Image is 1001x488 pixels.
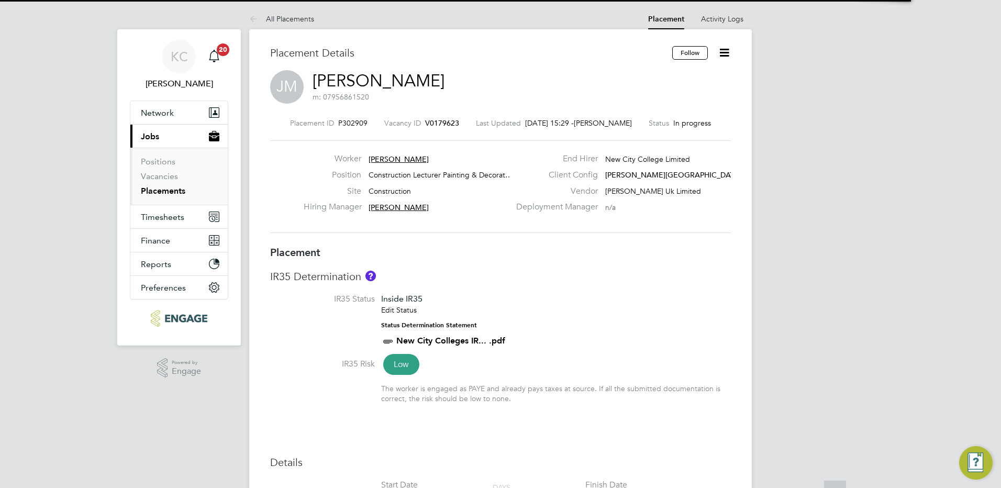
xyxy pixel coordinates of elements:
[304,186,361,197] label: Site
[648,15,684,24] a: Placement
[304,202,361,213] label: Hiring Manager
[369,170,513,180] span: Construction Lecturer Painting & Decorat…
[270,246,320,259] b: Placement
[290,118,334,128] label: Placement ID
[381,305,417,315] a: Edit Status
[141,259,171,269] span: Reports
[130,40,228,90] a: KC[PERSON_NAME]
[425,118,459,128] span: V0179623
[369,186,411,196] span: Construction
[141,157,175,167] a: Positions
[476,118,521,128] label: Last Updated
[510,202,598,213] label: Deployment Manager
[605,186,701,196] span: [PERSON_NAME] Uk Limited
[313,71,444,91] a: [PERSON_NAME]
[130,276,228,299] button: Preferences
[672,46,708,60] button: Follow
[270,456,731,469] h3: Details
[649,118,669,128] label: Status
[130,205,228,228] button: Timesheets
[574,118,632,128] span: [PERSON_NAME]
[151,310,207,327] img: ncclondon-logo-retina.png
[384,118,421,128] label: Vacancy ID
[141,171,178,181] a: Vacancies
[141,283,186,293] span: Preferences
[130,148,228,205] div: Jobs
[381,384,731,403] div: The worker is engaged as PAYE and already pays taxes at source. If all the submitted documentatio...
[605,203,616,212] span: n/a
[673,118,711,128] span: In progress
[369,203,429,212] span: [PERSON_NAME]
[270,70,304,104] span: JM
[369,154,429,164] span: [PERSON_NAME]
[605,154,690,164] span: New City College Limited
[270,294,375,305] label: IR35 Status
[396,336,505,346] a: New City Colleges IR... .pdf
[172,367,201,376] span: Engage
[141,108,174,118] span: Network
[141,212,184,222] span: Timesheets
[130,229,228,252] button: Finance
[365,271,376,281] button: About IR35
[304,170,361,181] label: Position
[338,118,368,128] span: P302909
[313,92,369,102] span: m: 07956861520
[130,310,228,327] a: Go to home page
[141,236,170,246] span: Finance
[381,294,422,304] span: Inside IR35
[141,131,159,141] span: Jobs
[141,186,185,196] a: Placements
[304,153,361,164] label: Worker
[510,186,598,197] label: Vendor
[701,14,743,24] a: Activity Logs
[270,359,375,370] label: IR35 Risk
[130,252,228,275] button: Reports
[525,118,574,128] span: [DATE] 15:29 -
[510,170,598,181] label: Client Config
[383,354,419,375] span: Low
[959,446,993,480] button: Engage Resource Center
[605,170,741,180] span: [PERSON_NAME][GEOGRAPHIC_DATA]
[130,101,228,124] button: Network
[157,358,202,378] a: Powered byEngage
[217,43,229,56] span: 20
[270,270,731,283] h3: IR35 Determination
[270,46,664,60] h3: Placement Details
[249,14,314,24] a: All Placements
[204,40,225,73] a: 20
[130,125,228,148] button: Jobs
[510,153,598,164] label: End Hirer
[171,50,188,63] span: KC
[172,358,201,367] span: Powered by
[381,321,477,329] strong: Status Determination Statement
[117,29,241,346] nav: Main navigation
[130,77,228,90] span: Kerry Cattle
